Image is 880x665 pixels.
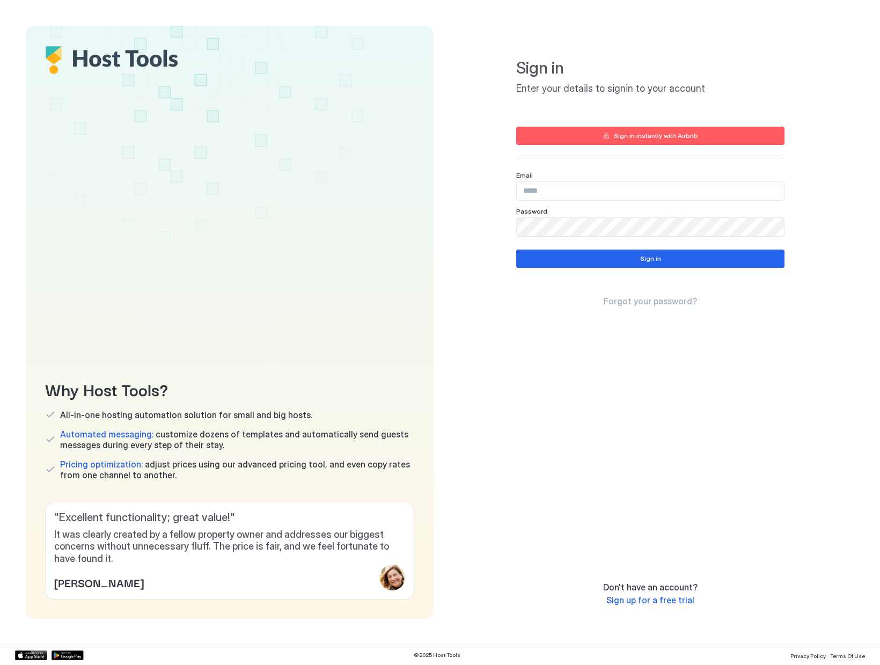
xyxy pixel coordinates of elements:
[52,651,84,660] a: Google Play Store
[516,207,547,215] span: Password
[516,171,533,179] span: Email
[516,250,784,268] button: Sign in
[830,653,865,659] span: Terms Of Use
[516,83,784,95] span: Enter your details to signin to your account
[54,529,405,565] span: It was clearly created by a fellow property owner and addresses our biggest concerns without unne...
[517,182,784,200] input: Input Field
[60,459,414,480] span: adjust prices using our advanced pricing tool, and even copy rates from one channel to another.
[790,653,826,659] span: Privacy Policy
[54,511,405,524] span: " Excellent functionality; great value! "
[60,429,153,440] span: Automated messaging:
[54,574,144,590] span: [PERSON_NAME]
[15,651,47,660] a: App Store
[414,652,460,659] span: © 2025 Host Tools
[517,218,784,236] input: Input Field
[604,296,697,307] a: Forgot your password?
[60,459,143,470] span: Pricing optimization:
[790,649,826,661] a: Privacy Policy
[516,127,784,145] button: Sign in instantly with Airbnb
[60,429,414,450] span: customize dozens of templates and automatically send guests messages during every step of their s...
[45,377,414,401] span: Why Host Tools?
[614,131,698,141] div: Sign in instantly with Airbnb
[830,649,865,661] a: Terms Of Use
[603,582,698,593] span: Don't have an account?
[640,254,661,264] div: Sign in
[604,296,697,306] span: Forgot your password?
[516,58,784,78] span: Sign in
[60,410,312,420] span: All-in-one hosting automation solution for small and big hosts.
[606,595,694,606] a: Sign up for a free trial
[379,565,405,590] div: profile
[606,595,694,605] span: Sign up for a free trial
